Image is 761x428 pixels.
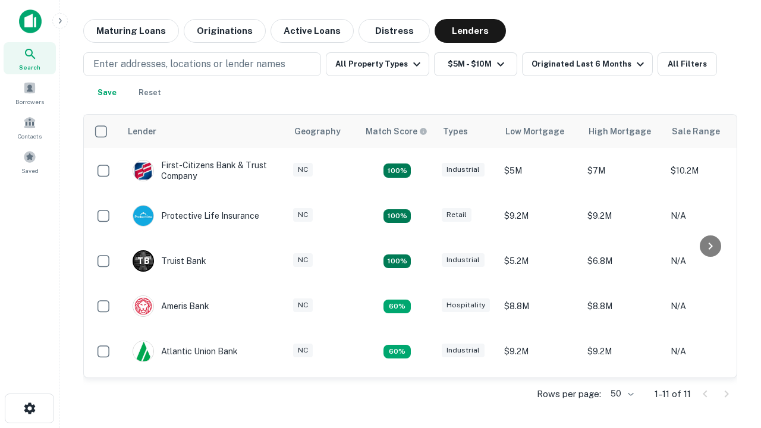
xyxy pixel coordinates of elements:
div: Capitalize uses an advanced AI algorithm to match your search with the best lender. The match sco... [366,125,427,138]
div: NC [293,253,313,267]
a: Search [4,42,56,74]
div: Hospitality [442,298,490,312]
th: Low Mortgage [498,115,581,148]
a: Saved [4,146,56,178]
div: Protective Life Insurance [133,205,259,226]
div: Low Mortgage [505,124,564,139]
span: Saved [21,166,39,175]
img: capitalize-icon.png [19,10,42,33]
div: Ameris Bank [133,295,209,317]
div: Sale Range [672,124,720,139]
div: Geography [294,124,341,139]
div: Originated Last 6 Months [532,57,647,71]
div: Retail [442,208,471,222]
div: Lender [128,124,156,139]
div: Matching Properties: 2, hasApolloMatch: undefined [383,209,411,224]
img: picture [133,296,153,316]
div: Industrial [442,163,485,177]
button: All Filters [658,52,717,76]
button: $5M - $10M [434,52,517,76]
button: Enter addresses, locations or lender names [83,52,321,76]
td: $8.8M [581,284,665,329]
iframe: Chat Widget [702,295,761,352]
div: NC [293,163,313,177]
div: Industrial [442,344,485,357]
th: Types [436,115,498,148]
div: Matching Properties: 2, hasApolloMatch: undefined [383,163,411,178]
td: $5.2M [498,238,581,284]
td: $7M [581,148,665,193]
button: Originations [184,19,266,43]
button: Lenders [435,19,506,43]
button: Originated Last 6 Months [522,52,653,76]
td: $6.3M [581,374,665,419]
p: Rows per page: [537,387,601,401]
a: Contacts [4,111,56,143]
button: Reset [131,81,169,105]
div: Types [443,124,468,139]
span: Borrowers [15,97,44,106]
span: Search [19,62,40,72]
div: High Mortgage [589,124,651,139]
th: Geography [287,115,359,148]
th: Lender [121,115,287,148]
td: $9.2M [581,193,665,238]
div: Matching Properties: 3, hasApolloMatch: undefined [383,254,411,269]
td: $9.2M [498,329,581,374]
div: Atlantic Union Bank [133,341,238,362]
div: Industrial [442,253,485,267]
div: NC [293,298,313,312]
button: All Property Types [326,52,429,76]
button: Maturing Loans [83,19,179,43]
td: $9.2M [581,329,665,374]
div: 50 [606,385,636,402]
img: picture [133,160,153,181]
td: $6.8M [581,238,665,284]
td: $9.2M [498,193,581,238]
a: Borrowers [4,77,56,109]
div: NC [293,344,313,357]
td: $5M [498,148,581,193]
button: Active Loans [271,19,354,43]
div: NC [293,208,313,222]
th: Capitalize uses an advanced AI algorithm to match your search with the best lender. The match sco... [359,115,436,148]
p: T B [137,255,149,267]
img: picture [133,206,153,226]
p: Enter addresses, locations or lender names [93,57,285,71]
td: $6.3M [498,374,581,419]
button: Save your search to get updates of matches that match your search criteria. [88,81,126,105]
h6: Match Score [366,125,425,138]
td: $8.8M [498,284,581,329]
div: Matching Properties: 1, hasApolloMatch: undefined [383,300,411,314]
p: 1–11 of 11 [655,387,691,401]
div: Matching Properties: 1, hasApolloMatch: undefined [383,345,411,359]
img: picture [133,341,153,361]
th: High Mortgage [581,115,665,148]
button: Distress [359,19,430,43]
div: First-citizens Bank & Trust Company [133,160,275,181]
div: Truist Bank [133,250,206,272]
span: Contacts [18,131,42,141]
